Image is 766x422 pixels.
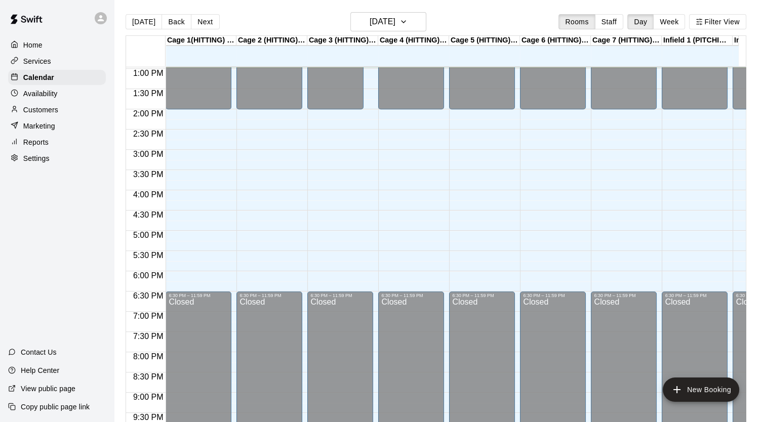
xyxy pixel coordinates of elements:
button: Staff [595,14,624,29]
a: Home [8,37,106,53]
span: 2:30 PM [131,130,166,138]
p: Services [23,56,51,66]
div: 6:30 PM – 11:59 PM [381,293,441,298]
span: 5:30 PM [131,251,166,260]
div: 6:30 PM – 11:59 PM [523,293,583,298]
div: 6:30 PM – 11:59 PM [169,293,228,298]
p: Home [23,40,43,50]
p: Customers [23,105,58,115]
p: Calendar [23,72,54,82]
span: 6:00 PM [131,271,166,280]
p: Availability [23,89,58,99]
button: Back [162,14,191,29]
span: 1:30 PM [131,89,166,98]
span: 8:30 PM [131,372,166,381]
div: Cage 5 (HITTING) - TBK [449,36,520,46]
button: Day [627,14,654,29]
button: add [663,377,739,402]
div: 6:30 PM – 11:59 PM [239,293,299,298]
p: Copy public page link [21,402,90,412]
span: 3:00 PM [131,150,166,158]
a: Reports [8,135,106,150]
div: Cage 3 (HITTING) - TBK [307,36,378,46]
a: Availability [8,86,106,101]
span: 2:00 PM [131,109,166,118]
span: 9:30 PM [131,413,166,421]
a: Calendar [8,70,106,85]
p: Help Center [21,365,59,375]
a: Customers [8,102,106,117]
p: Contact Us [21,347,57,357]
span: 3:30 PM [131,170,166,179]
div: Cage 4 (HITTING) - TBK [378,36,449,46]
a: Services [8,54,106,69]
span: 6:30 PM [131,291,166,300]
p: Marketing [23,121,55,131]
span: 4:30 PM [131,210,166,219]
p: View public page [21,384,75,394]
span: 7:00 PM [131,312,166,320]
button: Rooms [558,14,595,29]
div: Infield 1 (PITCHING) - TBK [662,36,733,46]
button: Next [191,14,219,29]
span: 9:00 PM [131,393,166,401]
div: 6:30 PM – 11:59 PM [310,293,370,298]
button: [DATE] [350,12,426,31]
a: Marketing [8,118,106,134]
div: Cage 1(HITTING) - Hit Trax - TBK [166,36,236,46]
button: Week [653,14,685,29]
span: 5:00 PM [131,231,166,239]
div: Cage 2 (HITTING)- Hit Trax - TBK [236,36,307,46]
a: Settings [8,151,106,166]
div: 6:30 PM – 11:59 PM [452,293,512,298]
span: 8:00 PM [131,352,166,361]
div: 6:30 PM – 11:59 PM [594,293,654,298]
p: Settings [23,153,50,163]
div: Cage 6 (HITTING) - TBK [520,36,591,46]
span: 4:00 PM [131,190,166,199]
div: 6:30 PM – 11:59 PM [665,293,724,298]
div: Cage 7 (HITTING) - TBK [591,36,662,46]
button: [DATE] [126,14,162,29]
h6: [DATE] [370,15,395,29]
span: 1:00 PM [131,69,166,77]
span: 7:30 PM [131,332,166,341]
p: Reports [23,137,49,147]
button: Filter View [689,14,746,29]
